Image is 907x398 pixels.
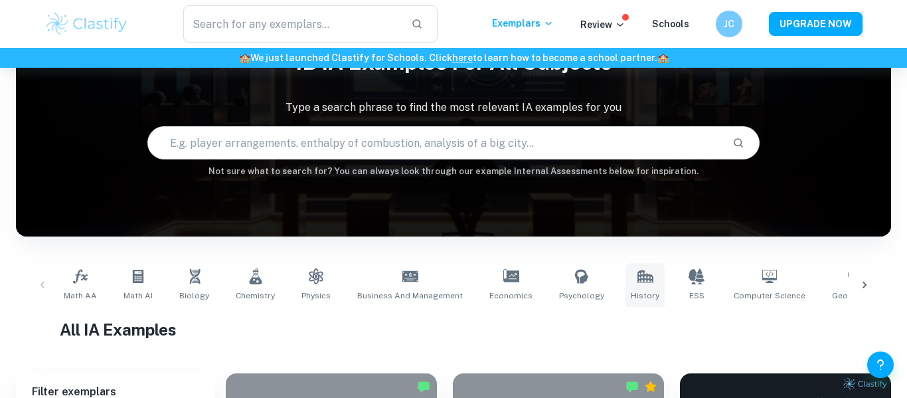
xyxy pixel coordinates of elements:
div: Premium [644,380,657,393]
button: UPGRADE NOW [769,12,863,36]
a: here [452,52,473,63]
input: E.g. player arrangements, enthalpy of combustion, analysis of a big city... [148,124,722,161]
img: Clastify logo [44,11,129,37]
button: JC [716,11,742,37]
span: 🏫 [239,52,250,63]
span: Math AA [64,290,97,302]
span: Psychology [559,290,604,302]
h6: JC [722,17,737,31]
span: Chemistry [236,290,275,302]
img: Marked [417,380,430,393]
img: Marked [625,380,639,393]
p: Exemplars [492,16,554,31]
span: Business and Management [357,290,463,302]
input: Search for any exemplars... [183,5,400,43]
span: Physics [301,290,331,302]
span: Computer Science [734,290,805,302]
span: ESS [689,290,704,302]
a: Schools [652,19,689,29]
span: History [631,290,659,302]
h1: All IA Examples [60,318,847,342]
button: Help and Feedback [867,351,894,378]
span: Biology [179,290,209,302]
h6: We just launched Clastify for Schools. Click to learn how to become a school partner. [3,50,904,65]
span: Math AI [124,290,153,302]
span: Economics [489,290,533,302]
h6: Not sure what to search for? You can always look through our example Internal Assessments below f... [16,165,891,178]
p: Type a search phrase to find the most relevant IA examples for you [16,100,891,116]
button: Search [727,132,750,154]
p: Review [580,17,625,32]
span: Geography [832,290,875,302]
span: 🏫 [657,52,669,63]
